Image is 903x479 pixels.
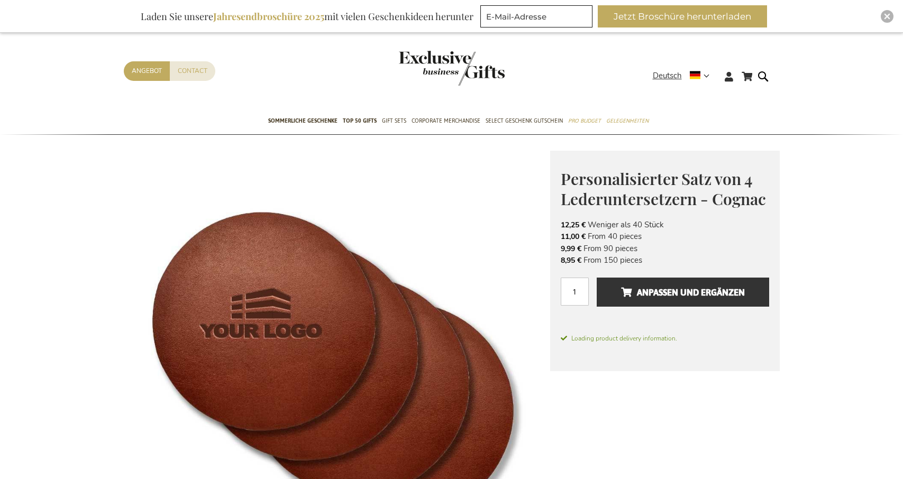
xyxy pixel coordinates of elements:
img: Exclusive Business gifts logo [399,51,505,86]
span: Select Geschenk Gutschein [486,115,563,126]
form: marketing offers and promotions [480,5,596,31]
div: Deutsch [653,70,716,82]
span: Loading product delivery information. [561,334,769,343]
a: Angebot [124,61,170,81]
b: Jahresendbroschüre 2025 [213,10,324,23]
div: Close [881,10,893,23]
a: Gelegenheiten [606,108,649,135]
li: From 150 pieces [561,254,769,266]
span: Deutsch [653,70,682,82]
span: Personalisierter Satz von 4 Lederuntersetzern - Cognac [561,168,766,210]
a: Select Geschenk Gutschein [486,108,563,135]
span: Anpassen und ergänzen [621,284,745,301]
a: TOP 50 Gifts [343,108,377,135]
li: From 90 pieces [561,243,769,254]
span: TOP 50 Gifts [343,115,377,126]
a: store logo [399,51,452,86]
a: Gift Sets [382,108,406,135]
span: Sommerliche geschenke [268,115,338,126]
span: 11,00 € [561,232,586,242]
li: Weniger als 40 Stück [561,219,769,231]
a: Sommerliche geschenke [268,108,338,135]
span: 8,95 € [561,255,581,265]
img: Close [884,13,890,20]
div: Laden Sie unsere mit vielen Geschenkideen herunter [136,5,478,27]
span: 12,25 € [561,220,586,230]
a: Corporate Merchandise [412,108,480,135]
span: Gelegenheiten [606,115,649,126]
input: E-Mail-Adresse [480,5,592,27]
span: Corporate Merchandise [412,115,480,126]
span: Pro Budget [568,115,601,126]
span: 9,99 € [561,244,581,254]
span: Gift Sets [382,115,406,126]
a: Pro Budget [568,108,601,135]
li: From 40 pieces [561,231,769,242]
input: Menge [561,278,589,306]
a: Contact [170,61,215,81]
button: Anpassen und ergänzen [597,278,769,307]
button: Jetzt Broschüre herunterladen [598,5,767,27]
